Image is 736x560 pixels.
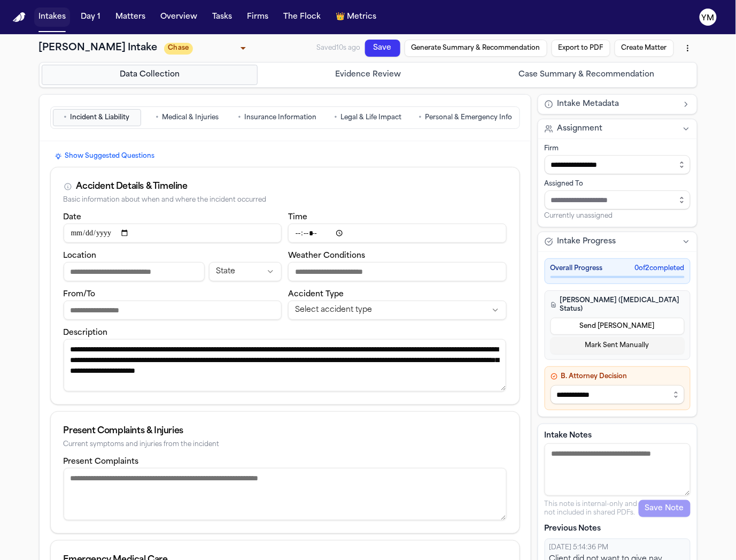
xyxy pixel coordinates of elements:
h4: [PERSON_NAME] ([MEDICAL_DATA] Status) [551,296,685,313]
div: Accident Details & Timeline [76,180,188,193]
input: From/To destination [64,301,282,320]
span: • [419,112,422,123]
button: More actions [678,39,698,58]
input: Incident date [64,224,282,243]
span: Intake Progress [557,236,616,247]
button: Show Suggested Questions [50,150,159,163]
label: Time [288,213,307,221]
textarea: Intake notes [545,443,691,496]
button: Day 1 [76,7,105,27]
span: Currently unassigned [545,212,613,220]
input: Select firm [545,155,691,174]
label: Intake Notes [545,431,691,441]
button: Go to Personal & Emergency Info [414,109,517,126]
span: Incident & Liability [71,113,130,122]
h1: [PERSON_NAME] Intake [39,41,158,56]
span: • [156,112,159,123]
button: crownMetrics [331,7,381,27]
div: Update intake status [164,41,250,56]
button: Create Matter [615,40,674,57]
button: Send [PERSON_NAME] [551,318,685,335]
span: Saved 10s ago [317,45,361,51]
label: Location [64,252,97,260]
input: Incident time [288,224,507,243]
button: Overview [156,7,202,27]
span: Overall Progress [551,264,603,273]
div: Current symptoms and injuries from the incident [64,441,507,449]
button: Go to Case Summary & Recommendation step [478,65,695,85]
span: Chase [164,43,193,55]
div: [DATE] 5:14:36 PM [549,543,686,552]
div: Firm [545,144,691,153]
textarea: Present complaints [64,468,507,520]
span: Personal & Emergency Info [425,113,513,122]
span: 0 of 2 completed [635,264,685,273]
a: Home [13,12,26,22]
nav: Intake steps [42,65,695,85]
button: Intakes [34,7,70,27]
h4: B. Attorney Decision [551,372,685,381]
label: Accident Type [288,290,344,298]
button: Tasks [208,7,236,27]
input: Weather conditions [288,262,507,281]
button: Go to Medical & Injuries [143,109,231,126]
button: Save [365,40,400,57]
button: The Flock [279,7,325,27]
button: Intake Metadata [538,95,697,114]
div: Present Complaints & Injuries [64,425,507,438]
p: This note is internal-only and not included in shared PDFs. [545,500,639,517]
button: Go to Data Collection step [42,65,258,85]
span: • [238,112,242,123]
button: Intake Progress [538,232,697,251]
button: Assignment [538,119,697,139]
button: Go to Legal & Life Impact [324,109,412,126]
button: Incident state [209,262,282,281]
span: Intake Metadata [557,99,619,110]
img: Finch Logo [13,12,26,22]
p: Previous Notes [545,524,691,534]
span: • [334,112,337,123]
div: Basic information about when and where the incident occurred [64,196,507,204]
span: • [64,112,67,123]
button: Generate Summary & Recommendation [405,40,547,57]
button: Export to PDF [552,40,610,57]
button: Matters [111,7,150,27]
label: Description [64,329,108,337]
textarea: Incident description [64,339,506,392]
input: Incident location [64,262,205,281]
button: Go to Incident & Liability [53,109,141,126]
input: Assign to staff member [545,190,691,210]
button: Mark Sent Manually [551,337,685,354]
button: Go to Insurance Information [234,109,322,126]
span: Insurance Information [245,113,317,122]
span: Legal & Life Impact [340,113,401,122]
span: Medical & Injuries [162,113,219,122]
button: Go to Evidence Review step [260,65,476,85]
label: Weather Conditions [288,252,365,260]
span: Assignment [557,124,603,134]
label: From/To [64,290,96,298]
label: Present Complaints [64,458,139,466]
label: Date [64,213,82,221]
button: Firms [243,7,273,27]
div: Assigned To [545,180,691,188]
